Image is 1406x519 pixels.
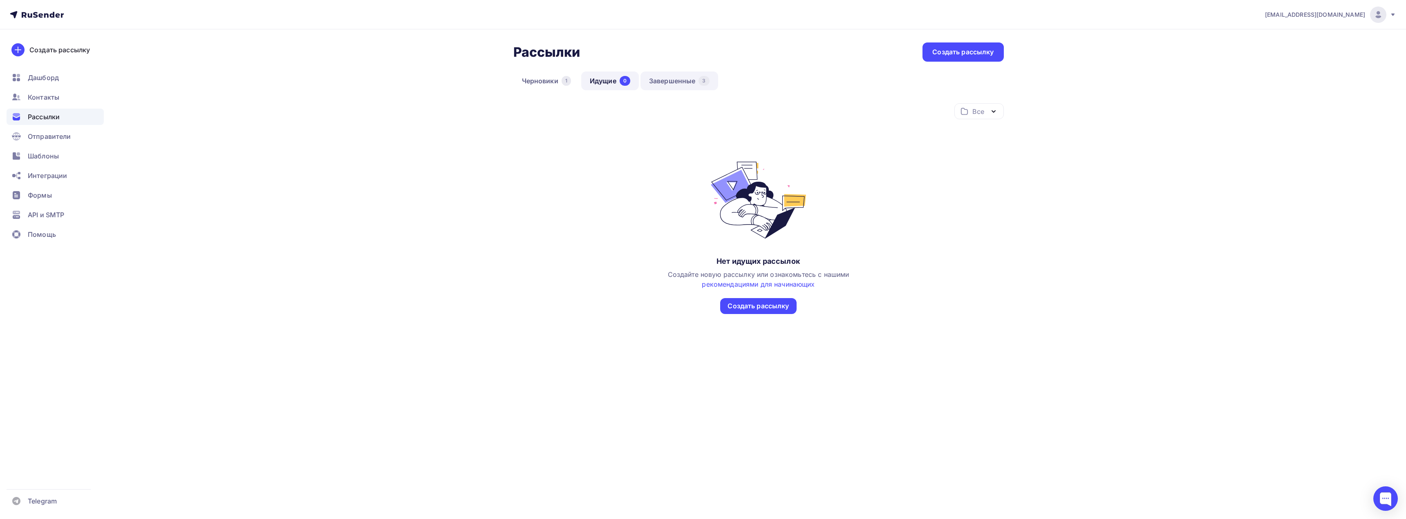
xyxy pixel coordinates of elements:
span: Отправители [28,131,71,141]
span: Дашборд [28,73,59,82]
div: Нет идущих рассылок [716,256,800,266]
div: Все [972,107,984,116]
div: 1 [562,76,571,86]
a: Дашборд [7,69,104,86]
a: Шаблоны [7,148,104,164]
span: Помощь [28,229,56,239]
a: Идущие0 [581,71,639,90]
div: Создать рассылку [728,301,789,311]
span: [EMAIL_ADDRESS][DOMAIN_NAME] [1265,11,1365,19]
span: Создайте новую рассылку или ознакомьтесь с нашими [668,270,849,288]
a: Черновики1 [513,71,580,90]
a: рекомендациями для начинающих [702,280,815,288]
a: Рассылки [7,109,104,125]
a: Завершенные3 [640,71,718,90]
span: Рассылки [28,112,60,122]
h2: Рассылки [513,44,580,60]
span: Telegram [28,496,57,506]
div: Создать рассылку [29,45,90,55]
div: 0 [620,76,630,86]
span: Интеграции [28,171,67,180]
span: Контакты [28,92,59,102]
a: [EMAIL_ADDRESS][DOMAIN_NAME] [1265,7,1396,23]
a: Отправители [7,128,104,145]
div: 3 [699,76,709,86]
a: Контакты [7,89,104,105]
span: Формы [28,190,52,200]
button: Все [954,103,1004,119]
a: Формы [7,187,104,203]
div: Создать рассылку [932,47,994,57]
span: API и SMTP [28,210,64,220]
span: Шаблоны [28,151,59,161]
